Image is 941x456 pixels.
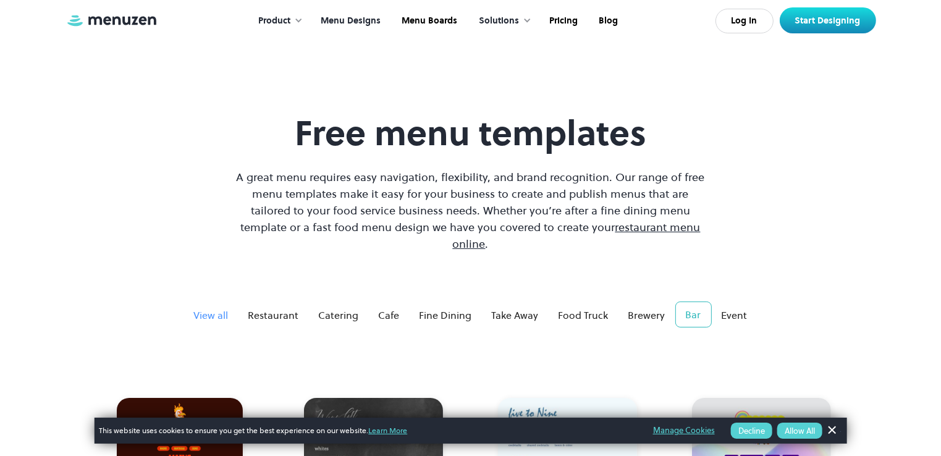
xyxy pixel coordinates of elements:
[777,423,822,439] button: Allow All
[99,425,635,436] span: This website uses cookies to ensure you get the best experience on our website.
[559,308,609,323] div: Food Truck
[194,308,229,323] div: View all
[368,425,407,436] a: Learn More
[538,2,587,40] a: Pricing
[587,2,627,40] a: Blog
[248,308,299,323] div: Restaurant
[715,9,774,33] a: Log In
[379,308,400,323] div: Cafe
[234,112,708,154] h1: Free menu templates
[686,307,701,322] div: Bar
[653,424,715,437] a: Manage Cookies
[722,308,748,323] div: Event
[822,421,841,440] a: Dismiss Banner
[246,2,309,40] div: Product
[780,7,876,33] a: Start Designing
[492,308,539,323] div: Take Away
[466,2,538,40] div: Solutions
[420,308,472,323] div: Fine Dining
[309,2,390,40] a: Menu Designs
[479,14,519,28] div: Solutions
[390,2,466,40] a: Menu Boards
[258,14,290,28] div: Product
[319,308,359,323] div: Catering
[731,423,772,439] button: Decline
[628,308,665,323] div: Brewery
[234,169,708,252] p: A great menu requires easy navigation, flexibility, and brand recognition. Our range of free menu...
